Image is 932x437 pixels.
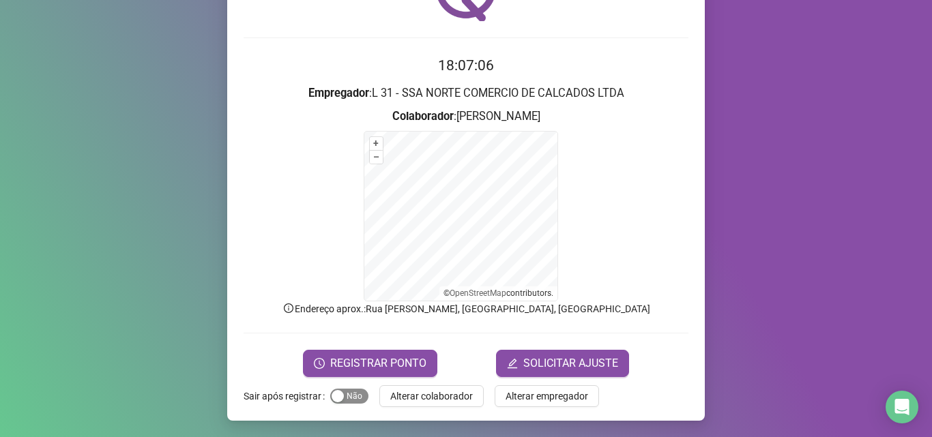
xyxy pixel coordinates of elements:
[438,57,494,74] time: 18:07:06
[244,385,330,407] label: Sair após registrar
[392,110,454,123] strong: Colaborador
[330,355,426,372] span: REGISTRAR PONTO
[244,301,688,316] p: Endereço aprox. : Rua [PERSON_NAME], [GEOGRAPHIC_DATA], [GEOGRAPHIC_DATA]
[450,288,506,298] a: OpenStreetMap
[308,87,369,100] strong: Empregador
[244,108,688,125] h3: : [PERSON_NAME]
[244,85,688,102] h3: : L 31 - SSA NORTE COMERCIO DE CALCADOS LTDA
[507,358,518,369] span: edit
[506,389,588,404] span: Alterar empregador
[390,389,473,404] span: Alterar colaborador
[495,385,599,407] button: Alterar empregador
[303,350,437,377] button: REGISTRAR PONTO
[370,137,383,150] button: +
[282,302,295,314] span: info-circle
[443,288,553,298] li: © contributors.
[523,355,618,372] span: SOLICITAR AJUSTE
[370,151,383,164] button: –
[886,391,918,423] div: Open Intercom Messenger
[379,385,484,407] button: Alterar colaborador
[314,358,325,369] span: clock-circle
[496,350,629,377] button: editSOLICITAR AJUSTE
